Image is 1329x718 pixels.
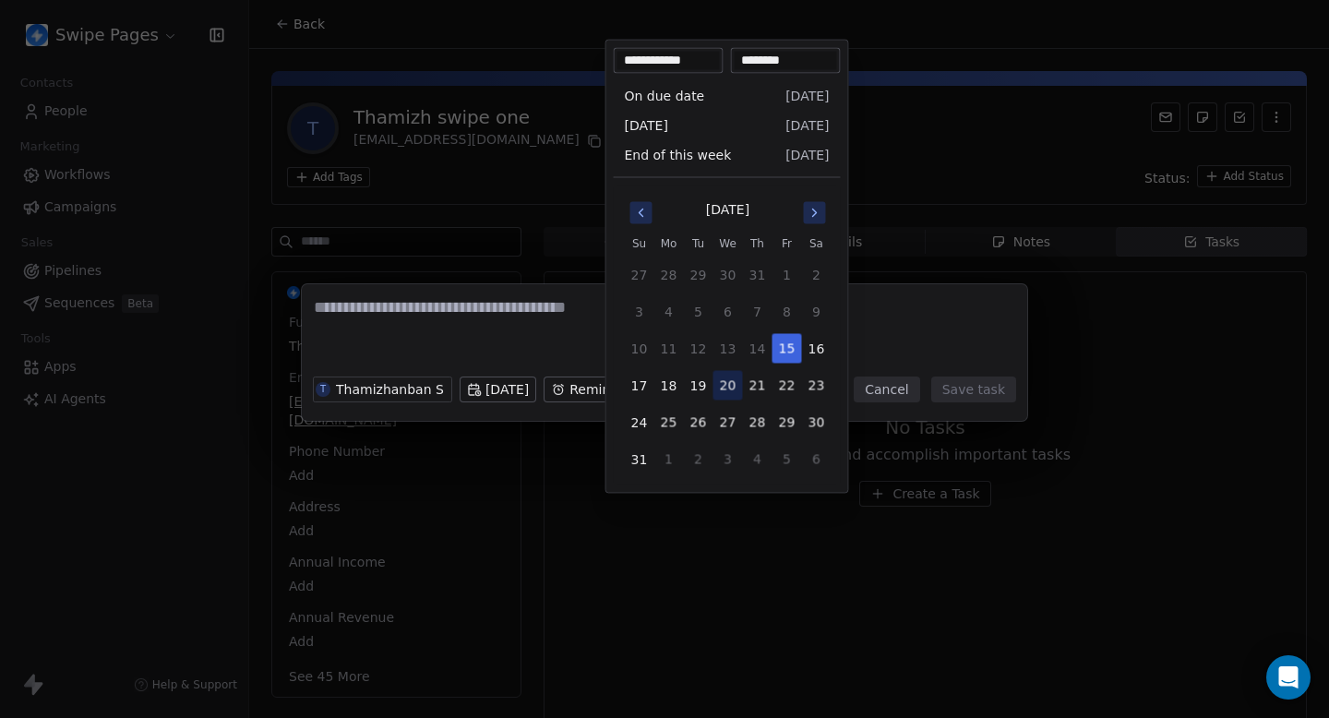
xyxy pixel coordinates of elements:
button: 28 [654,260,684,290]
button: 30 [802,408,832,437]
button: 13 [713,334,743,364]
button: 2 [684,445,713,474]
div: [DATE] [706,200,749,220]
button: 4 [743,445,772,474]
button: 27 [713,408,743,437]
button: 5 [772,445,802,474]
button: 22 [772,371,802,401]
button: 9 [802,297,832,327]
span: [DATE] [785,146,829,164]
button: 2 [802,260,832,290]
button: 24 [625,408,654,437]
span: End of this week [625,146,732,164]
button: Go to previous month [629,200,654,226]
button: 6 [802,445,832,474]
th: Friday [772,234,802,253]
button: Go to next month [802,200,828,226]
th: Monday [654,234,684,253]
button: 11 [654,334,684,364]
button: 7 [743,297,772,327]
button: 15 [772,334,802,364]
span: [DATE] [625,116,668,135]
button: 20 [713,371,743,401]
th: Thursday [743,234,772,253]
button: 28 [743,408,772,437]
th: Sunday [625,234,654,253]
th: Saturday [802,234,832,253]
button: 16 [802,334,832,364]
button: 31 [625,445,654,474]
button: 26 [684,408,713,437]
button: 29 [772,408,802,437]
span: [DATE] [785,116,829,135]
th: Tuesday [684,234,713,253]
button: 27 [625,260,654,290]
button: 3 [625,297,654,327]
button: 3 [713,445,743,474]
button: 30 [713,260,743,290]
button: 4 [654,297,684,327]
button: 18 [654,371,684,401]
button: 8 [772,297,802,327]
button: 14 [743,334,772,364]
button: 25 [654,408,684,437]
button: 17 [625,371,654,401]
button: 1 [654,445,684,474]
button: 23 [802,371,832,401]
button: 29 [684,260,713,290]
th: Wednesday [713,234,743,253]
button: 10 [625,334,654,364]
button: 31 [743,260,772,290]
button: 12 [684,334,713,364]
span: On due date [625,87,705,105]
button: 6 [713,297,743,327]
button: 1 [772,260,802,290]
button: 19 [684,371,713,401]
span: [DATE] [785,87,829,105]
button: 21 [743,371,772,401]
button: 5 [684,297,713,327]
